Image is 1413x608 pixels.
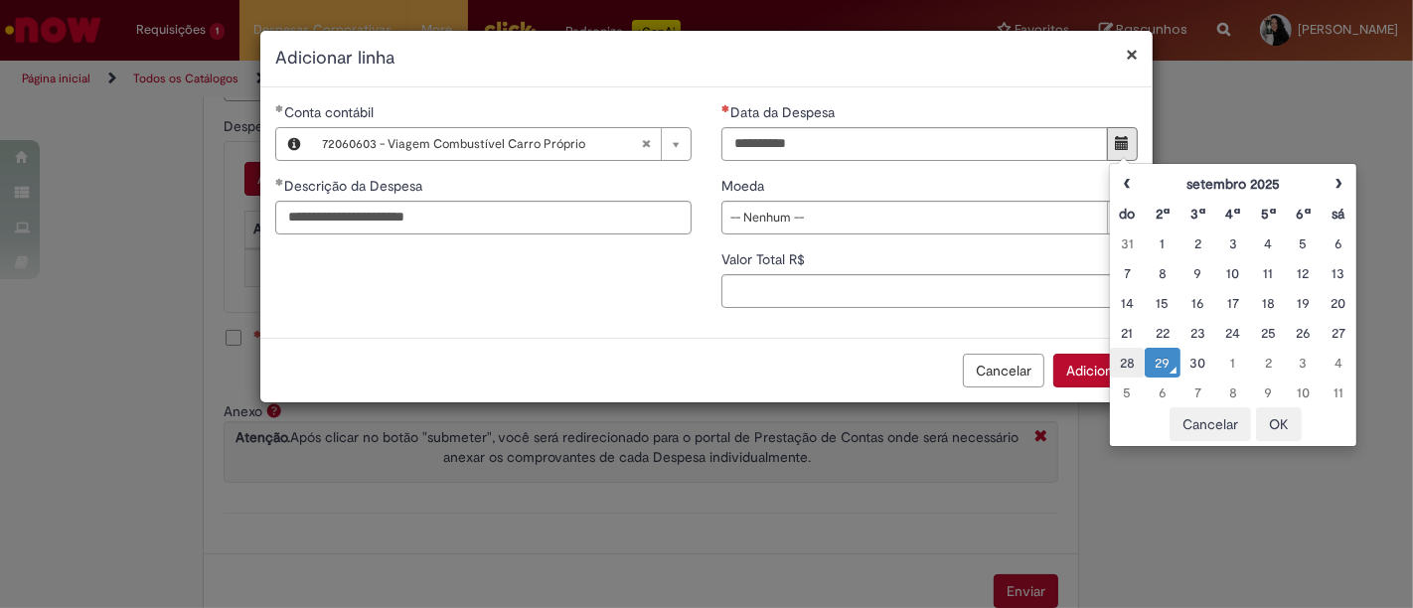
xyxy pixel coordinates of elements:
[721,127,1108,161] input: Data da Despesa
[1115,263,1140,283] div: 07 September 2025 Sunday
[721,177,768,195] span: Moeda
[1326,263,1350,283] div: 13 September 2025 Saturday
[1150,293,1175,313] div: 15 September 2025 Monday
[1180,199,1215,228] th: Terça-feira
[1291,233,1316,253] div: 05 September 2025 Friday
[631,128,661,160] abbr: Limpar campo Conta contábil
[276,128,312,160] button: Conta contábil, Visualizar este registro 72060603 - Viagem Combustível Carro Próprio
[1150,233,1175,253] div: 01 September 2025 Monday
[1321,199,1355,228] th: Sábado
[1150,323,1175,343] div: 22 September 2025 Monday
[1126,44,1138,65] button: Fechar modal
[1256,293,1281,313] div: 18 September 2025 Thursday
[1291,353,1316,373] div: 03 October 2025 Friday
[1185,233,1210,253] div: 02 September 2025 Tuesday
[1150,353,1175,373] div: O seletor de data foi aberto.29 September 2025 Monday
[1150,263,1175,283] div: 08 September 2025 Monday
[1326,323,1350,343] div: 27 September 2025 Saturday
[963,354,1044,387] button: Cancelar
[1291,263,1316,283] div: 12 September 2025 Friday
[284,103,378,121] span: Necessários - Conta contábil
[1053,354,1138,387] button: Adicionar
[1115,323,1140,343] div: 21 September 2025 Sunday
[1291,382,1316,402] div: 10 October 2025 Friday
[1185,293,1210,313] div: 16 September 2025 Tuesday
[1326,293,1350,313] div: 20 September 2025 Saturday
[1256,323,1281,343] div: 25 September 2025 Thursday
[275,178,284,186] span: Obrigatório Preenchido
[1185,263,1210,283] div: 09 September 2025 Tuesday
[1326,233,1350,253] div: 06 September 2025 Saturday
[1256,407,1302,441] button: OK
[1185,353,1210,373] div: 30 September 2025 Tuesday
[730,103,839,121] span: Data da Despesa
[1145,169,1321,199] th: setembro 2025. Alternar mês
[1170,407,1251,441] button: Cancelar
[1220,353,1245,373] div: 01 October 2025 Wednesday
[275,104,284,112] span: Obrigatório Preenchido
[284,177,426,195] span: Descrição da Despesa
[1256,382,1281,402] div: 09 October 2025 Thursday
[1115,293,1140,313] div: 14 September 2025 Sunday
[1220,382,1245,402] div: 08 October 2025 Wednesday
[1110,199,1145,228] th: Domingo
[721,274,1138,308] input: Valor Total R$
[1321,169,1355,199] th: Próximo mês
[1326,382,1350,402] div: 11 October 2025 Saturday
[1286,199,1321,228] th: Sexta-feira
[1256,353,1281,373] div: 02 October 2025 Thursday
[1109,163,1357,447] div: Escolher data
[1220,293,1245,313] div: 17 September 2025 Wednesday
[275,46,1138,72] h2: Adicionar linha
[312,128,691,160] a: 72060603 - Viagem Combustível Carro PróprioLimpar campo Conta contábil
[275,201,692,234] input: Descrição da Despesa
[1185,382,1210,402] div: 07 October 2025 Tuesday
[1185,323,1210,343] div: 23 September 2025 Tuesday
[1220,323,1245,343] div: 24 September 2025 Wednesday
[1220,263,1245,283] div: 10 September 2025 Wednesday
[1150,382,1175,402] div: 06 October 2025 Monday
[1115,382,1140,402] div: 05 October 2025 Sunday
[1107,127,1138,161] button: Mostrar calendário para Data da Despesa
[1291,323,1316,343] div: 26 September 2025 Friday
[1326,353,1350,373] div: 04 October 2025 Saturday
[1220,233,1245,253] div: 03 September 2025 Wednesday
[721,250,809,268] span: Valor Total R$
[730,202,1097,233] span: -- Nenhum --
[1291,293,1316,313] div: 19 September 2025 Friday
[1145,199,1179,228] th: Segunda-feira
[1256,263,1281,283] div: 11 September 2025 Thursday
[322,128,641,160] span: 72060603 - Viagem Combustível Carro Próprio
[1215,199,1250,228] th: Quarta-feira
[1110,169,1145,199] th: Mês anterior
[721,104,730,112] span: Necessários
[1115,233,1140,253] div: 31 August 2025 Sunday
[1115,353,1140,373] div: 28 September 2025 Sunday
[1256,233,1281,253] div: 04 September 2025 Thursday
[1251,199,1286,228] th: Quinta-feira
